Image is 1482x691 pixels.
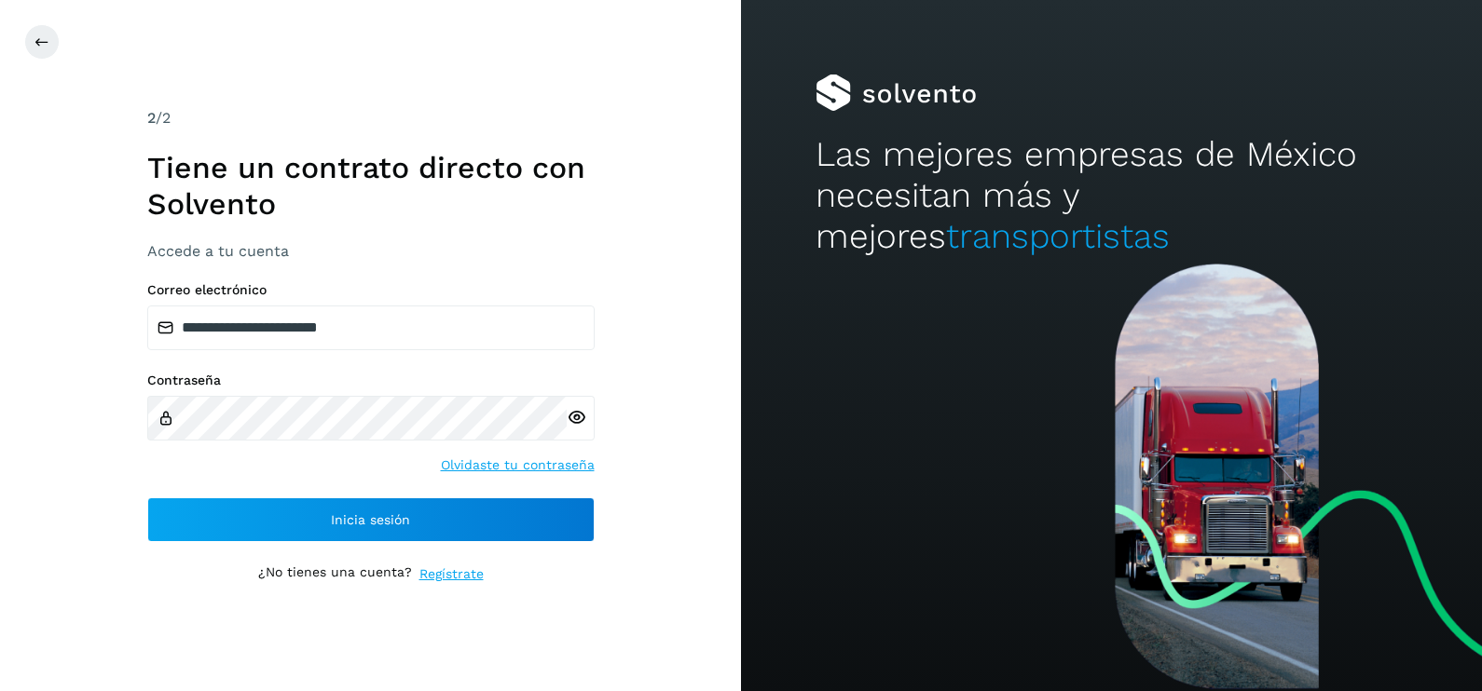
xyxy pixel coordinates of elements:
h1: Tiene un contrato directo con Solvento [147,150,595,222]
span: 2 [147,109,156,127]
h2: Las mejores empresas de México necesitan más y mejores [816,134,1408,258]
p: ¿No tienes una cuenta? [258,564,412,584]
h3: Accede a tu cuenta [147,242,595,260]
label: Contraseña [147,373,595,388]
a: Regístrate [419,564,484,584]
span: Inicia sesión [331,513,410,526]
button: Inicia sesión [147,497,595,542]
span: transportistas [946,216,1170,256]
label: Correo electrónico [147,282,595,298]
a: Olvidaste tu contraseña [441,455,595,475]
div: /2 [147,107,595,129]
